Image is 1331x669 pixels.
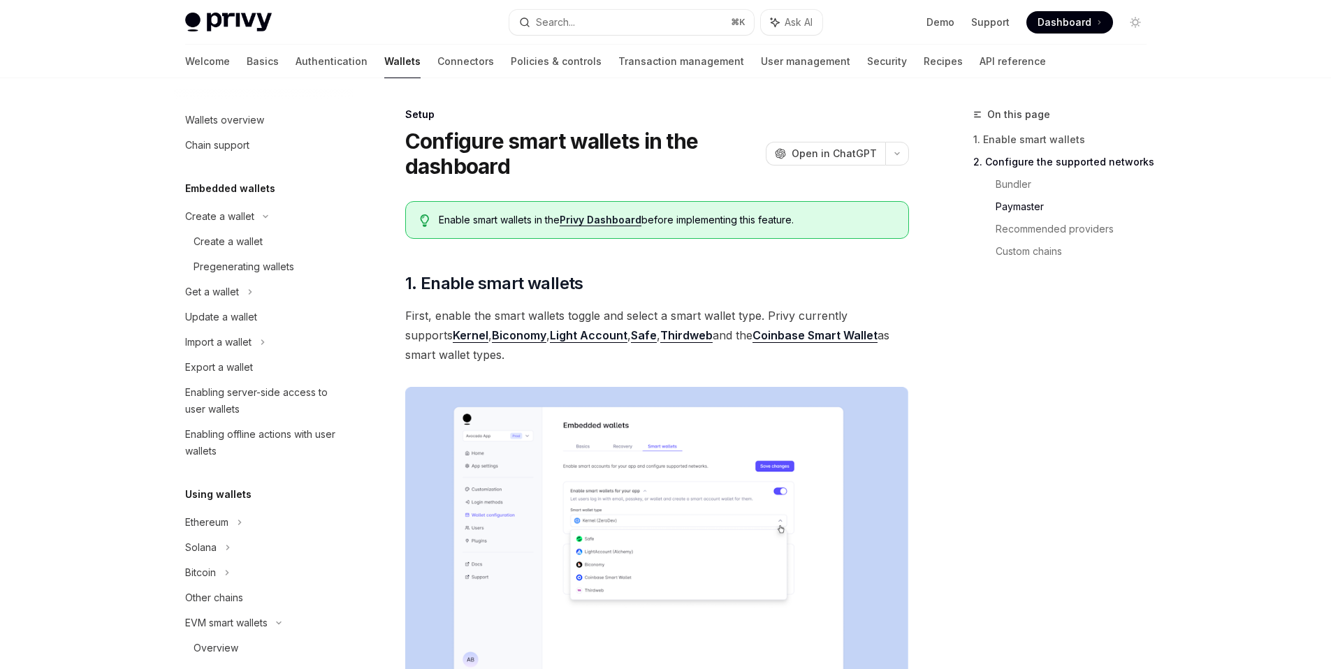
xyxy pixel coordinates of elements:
[174,422,353,464] a: Enabling offline actions with user wallets
[926,15,954,29] a: Demo
[631,328,657,343] a: Safe
[437,45,494,78] a: Connectors
[550,328,627,343] a: Light Account
[761,10,822,35] button: Ask AI
[618,45,744,78] a: Transaction management
[185,13,272,32] img: light logo
[971,15,1010,29] a: Support
[185,539,217,556] div: Solana
[185,137,249,154] div: Chain support
[185,45,230,78] a: Welcome
[174,133,353,158] a: Chain support
[194,233,263,250] div: Create a wallet
[174,304,353,330] a: Update a wallet
[766,142,885,166] button: Open in ChatGPT
[996,196,1158,218] a: Paymaster
[453,328,488,343] a: Kernel
[174,585,353,610] a: Other chains
[185,514,228,531] div: Ethereum
[996,240,1158,263] a: Custom chains
[174,108,353,133] a: Wallets overview
[973,151,1158,173] a: 2. Configure the supported networks
[405,306,909,365] span: First, enable the smart wallets toggle and select a smart wallet type. Privy currently supports ,...
[761,45,850,78] a: User management
[996,218,1158,240] a: Recommended providers
[185,334,252,351] div: Import a wallet
[185,112,264,128] div: Wallets overview
[405,272,583,295] span: 1. Enable smart wallets
[174,380,353,422] a: Enabling server-side access to user wallets
[194,640,238,656] div: Overview
[752,328,878,343] a: Coinbase Smart Wallet
[185,284,239,300] div: Get a wallet
[1124,11,1147,34] button: Toggle dark mode
[185,208,254,225] div: Create a wallet
[185,426,344,460] div: Enabling offline actions with user wallets
[174,254,353,279] a: Pregenerating wallets
[185,564,216,581] div: Bitcoin
[560,214,641,226] a: Privy Dashboard
[980,45,1046,78] a: API reference
[185,589,243,606] div: Other chains
[509,10,754,35] button: Search...⌘K
[296,45,368,78] a: Authentication
[185,384,344,418] div: Enabling server-side access to user wallets
[174,635,353,661] a: Overview
[792,147,877,161] span: Open in ChatGPT
[185,486,252,503] h5: Using wallets
[185,180,275,197] h5: Embedded wallets
[420,214,430,227] svg: Tip
[174,229,353,254] a: Create a wallet
[439,213,894,227] span: Enable smart wallets in the before implementing this feature.
[660,328,713,343] a: Thirdweb
[924,45,963,78] a: Recipes
[194,258,294,275] div: Pregenerating wallets
[511,45,602,78] a: Policies & controls
[185,615,268,631] div: EVM smart wallets
[492,328,546,343] a: Biconomy
[536,14,575,31] div: Search...
[996,173,1158,196] a: Bundler
[987,106,1050,123] span: On this page
[405,128,760,179] h1: Configure smart wallets in the dashboard
[185,309,257,325] div: Update a wallet
[384,45,421,78] a: Wallets
[1026,11,1113,34] a: Dashboard
[731,17,745,28] span: ⌘ K
[867,45,907,78] a: Security
[785,15,813,29] span: Ask AI
[973,128,1158,151] a: 1. Enable smart wallets
[1038,15,1091,29] span: Dashboard
[405,108,909,122] div: Setup
[247,45,279,78] a: Basics
[174,355,353,380] a: Export a wallet
[185,359,253,376] div: Export a wallet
